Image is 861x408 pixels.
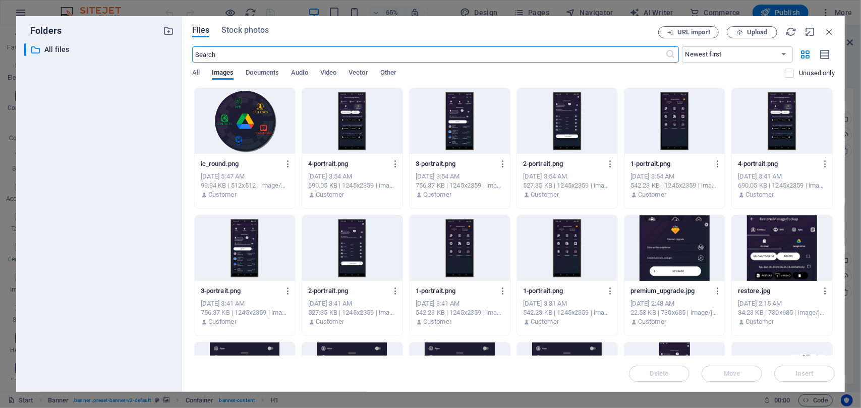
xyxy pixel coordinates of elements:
div: 542.23 KB | 1245x2359 | image/png [630,181,719,190]
div: [DATE] 3:54 AM [630,172,719,181]
p: premium_upgrade.jpg [630,286,710,296]
span: Vector [349,67,368,81]
p: 1-portrait.png [523,286,602,296]
button: Upload [727,26,777,38]
p: Folders [24,24,62,37]
p: Displays only files that are not in use on the website. Files added during this session can still... [799,69,835,78]
span: Audio [291,67,308,81]
p: 2-portrait.png [523,159,602,168]
p: ic_round.png [201,159,280,168]
div: [DATE] 3:31 AM [523,299,611,308]
i: Close [824,26,835,37]
p: Customer [208,317,237,326]
div: [DATE] 5:47 AM [201,172,289,181]
span: All [192,67,200,81]
p: Customer [531,317,559,326]
span: Images [212,67,234,81]
p: Customer [208,190,237,199]
p: 1-portrait.png [630,159,710,168]
input: Search [192,46,666,63]
p: Customer [638,317,666,326]
p: Customer [316,317,344,326]
i: Reload [785,26,796,37]
div: 99.94 KB | 512x512 | image/png [201,181,289,190]
span: Other [380,67,396,81]
span: Upload [747,29,768,35]
p: 1-portrait.png [416,286,495,296]
p: Customer [638,190,666,199]
p: 3-portrait.png [201,286,280,296]
div: 527.35 KB | 1245x2359 | image/png [523,181,611,190]
div: [DATE] 3:41 AM [416,299,504,308]
p: Customer [745,190,774,199]
p: All files [44,44,155,55]
div: [DATE] 3:54 AM [416,172,504,181]
div: 690.05 KB | 1245x2359 | image/png [308,181,396,190]
div: 527.35 KB | 1245x2359 | image/png [308,308,396,317]
span: Documents [246,67,279,81]
p: Customer [745,317,774,326]
div: [DATE] 3:41 AM [308,299,396,308]
div: ​ [24,43,26,56]
div: [DATE] 3:41 AM [738,172,826,181]
p: Customer [423,190,451,199]
p: 3-portrait.png [416,159,495,168]
div: 756.37 KB | 1245x2359 | image/png [201,308,289,317]
div: [DATE] 3:54 AM [308,172,396,181]
div: 690.05 KB | 1245x2359 | image/png [738,181,826,190]
span: Stock photos [221,24,269,36]
p: Customer [423,317,451,326]
div: [DATE] 3:54 AM [523,172,611,181]
span: URL import [677,29,710,35]
p: 4-portrait.png [738,159,817,168]
div: [DATE] 2:48 AM [630,299,719,308]
span: Video [320,67,336,81]
button: URL import [658,26,719,38]
div: [DATE] 2:15 AM [738,299,826,308]
p: Customer [531,190,559,199]
p: restore.jpg [738,286,817,296]
p: 4-portrait.png [308,159,387,168]
div: [DATE] 3:41 AM [201,299,289,308]
i: Create new folder [163,25,174,36]
div: 542.23 KB | 1245x2359 | image/png [523,308,611,317]
span: Files [192,24,210,36]
div: 22.58 KB | 730x685 | image/jpeg [630,308,719,317]
div: 34.23 KB | 730x685 | image/jpeg [738,308,826,317]
div: 542.23 KB | 1245x2359 | image/png [416,308,504,317]
p: Customer [316,190,344,199]
p: 2-portrait.png [308,286,387,296]
i: Minimize [805,26,816,37]
div: 756.37 KB | 1245x2359 | image/png [416,181,504,190]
